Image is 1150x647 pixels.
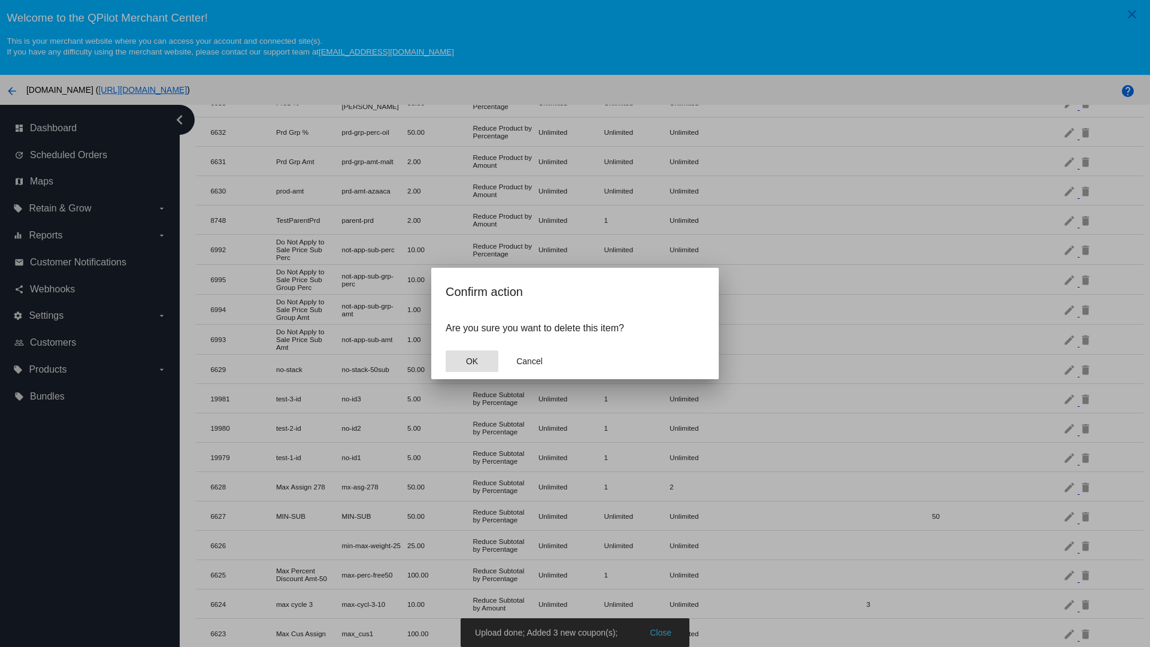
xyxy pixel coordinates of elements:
button: Close dialog [503,350,556,372]
h2: Confirm action [446,282,704,301]
span: Cancel [516,356,543,366]
span: OK [466,356,478,366]
p: Are you sure you want to delete this item? [446,323,704,334]
button: Close dialog [446,350,498,372]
